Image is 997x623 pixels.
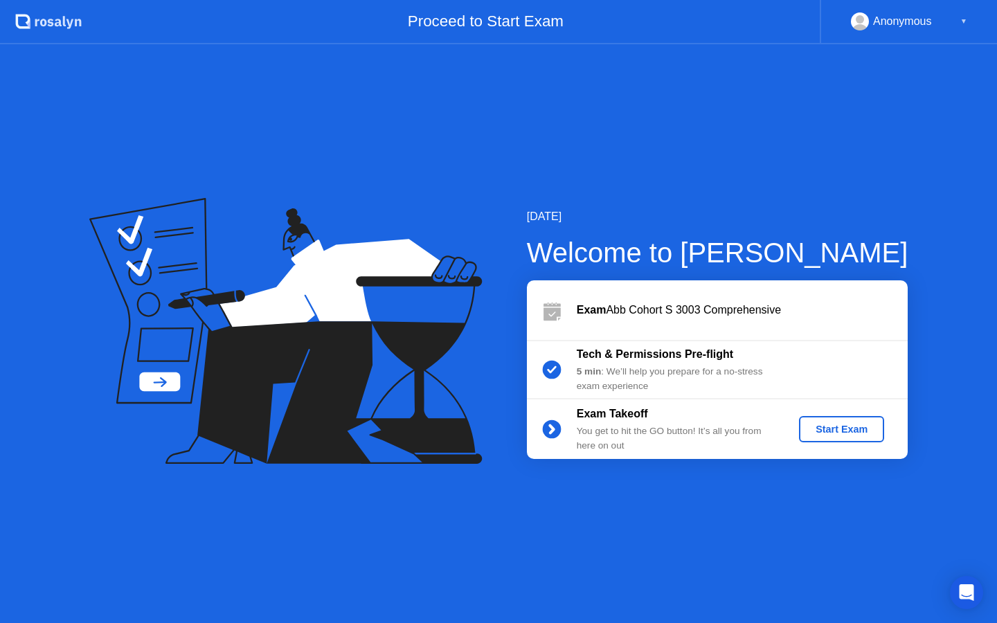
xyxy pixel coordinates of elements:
button: Start Exam [799,416,884,442]
div: Welcome to [PERSON_NAME] [527,232,908,273]
b: 5 min [577,366,602,377]
div: Open Intercom Messenger [950,576,983,609]
div: ▼ [960,12,967,30]
b: Exam Takeoff [577,408,648,419]
div: Start Exam [805,424,879,435]
div: : We’ll help you prepare for a no-stress exam experience [577,365,776,393]
b: Exam [577,304,607,316]
div: You get to hit the GO button! It’s all you from here on out [577,424,776,453]
div: Anonymous [873,12,932,30]
div: Abb Cohort S 3003 Comprehensive [577,302,908,318]
div: [DATE] [527,208,908,225]
b: Tech & Permissions Pre-flight [577,348,733,360]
